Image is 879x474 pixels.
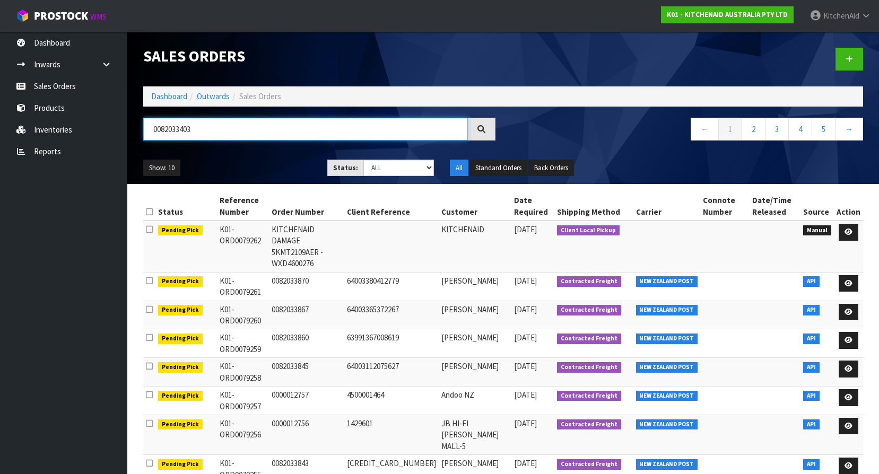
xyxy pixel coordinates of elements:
[143,118,468,141] input: Search sales orders
[344,358,439,387] td: 64003112075627
[217,387,269,415] td: K01-ORD0079257
[803,419,820,430] span: API
[158,276,203,287] span: Pending Pick
[344,301,439,329] td: 64003365372267
[197,91,230,101] a: Outwards
[557,276,621,287] span: Contracted Freight
[158,225,203,236] span: Pending Pick
[528,160,574,177] button: Back Orders
[269,301,344,329] td: 0082033867
[155,192,217,221] th: Status
[217,192,269,221] th: Reference Number
[158,419,203,430] span: Pending Pick
[34,9,88,23] span: ProStock
[16,9,29,22] img: cube-alt.png
[700,192,750,221] th: Connote Number
[158,305,203,315] span: Pending Pick
[514,224,537,234] span: [DATE]
[803,333,820,344] span: API
[803,391,820,401] span: API
[633,192,701,221] th: Carrier
[812,118,836,141] a: 5
[143,160,180,177] button: Show: 10
[269,272,344,301] td: 0082033870
[636,459,698,470] span: NEW ZEALAND POST
[514,276,537,286] span: [DATE]
[344,387,439,415] td: 4500001464
[667,10,788,19] strong: K01 - KITCHENAID AUSTRALIA PTY LTD
[439,272,511,301] td: [PERSON_NAME]
[269,387,344,415] td: 0000012757
[344,415,439,454] td: 1429601
[557,362,621,373] span: Contracted Freight
[803,225,831,236] span: Manual
[333,163,358,172] strong: Status:
[469,160,527,177] button: Standard Orders
[439,329,511,358] td: [PERSON_NAME]
[742,118,765,141] a: 2
[217,272,269,301] td: K01-ORD0079261
[803,305,820,315] span: API
[158,333,203,344] span: Pending Pick
[269,358,344,387] td: 0082033845
[439,387,511,415] td: Andoo NZ
[269,192,344,221] th: Order Number
[511,192,554,221] th: Date Required
[834,192,863,221] th: Action
[90,12,107,22] small: WMS
[718,118,742,141] a: 1
[151,91,187,101] a: Dashboard
[691,118,719,141] a: ←
[636,419,698,430] span: NEW ZEALAND POST
[788,118,812,141] a: 4
[344,272,439,301] td: 64003380412779
[450,160,468,177] button: All
[557,459,621,470] span: Contracted Freight
[514,458,537,468] span: [DATE]
[765,118,789,141] a: 3
[823,11,859,21] span: KitchenAid
[269,221,344,272] td: KITCHENAID DAMAGE 5KMT2109AER - WXD4600276
[217,301,269,329] td: K01-ORD0079260
[514,361,537,371] span: [DATE]
[217,329,269,358] td: K01-ORD0079259
[511,118,864,144] nav: Page navigation
[217,415,269,454] td: K01-ORD0079256
[439,301,511,329] td: [PERSON_NAME]
[439,358,511,387] td: [PERSON_NAME]
[803,459,820,470] span: API
[269,329,344,358] td: 0082033860
[514,304,537,314] span: [DATE]
[636,362,698,373] span: NEW ZEALAND POST
[239,91,281,101] span: Sales Orders
[750,192,801,221] th: Date/Time Released
[554,192,633,221] th: Shipping Method
[636,391,698,401] span: NEW ZEALAND POST
[557,225,620,236] span: Client Local Pickup
[269,415,344,454] td: 0000012756
[514,418,537,428] span: [DATE]
[557,305,621,315] span: Contracted Freight
[514,390,537,400] span: [DATE]
[439,192,511,221] th: Customer
[557,391,621,401] span: Contracted Freight
[636,276,698,287] span: NEW ZEALAND POST
[158,391,203,401] span: Pending Pick
[439,221,511,272] td: KITCHENAID
[636,305,698,315] span: NEW ZEALAND POST
[636,333,698,344] span: NEW ZEALAND POST
[158,459,203,470] span: Pending Pick
[514,332,537,343] span: [DATE]
[158,362,203,373] span: Pending Pick
[439,415,511,454] td: JB HI-FI [PERSON_NAME] MALL-5
[344,192,439,221] th: Client Reference
[803,276,820,287] span: API
[800,192,834,221] th: Source
[557,333,621,344] span: Contracted Freight
[217,221,269,272] td: K01-ORD0079262
[143,48,495,65] h1: Sales Orders
[835,118,863,141] a: →
[344,329,439,358] td: 63991367008619
[803,362,820,373] span: API
[217,358,269,387] td: K01-ORD0079258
